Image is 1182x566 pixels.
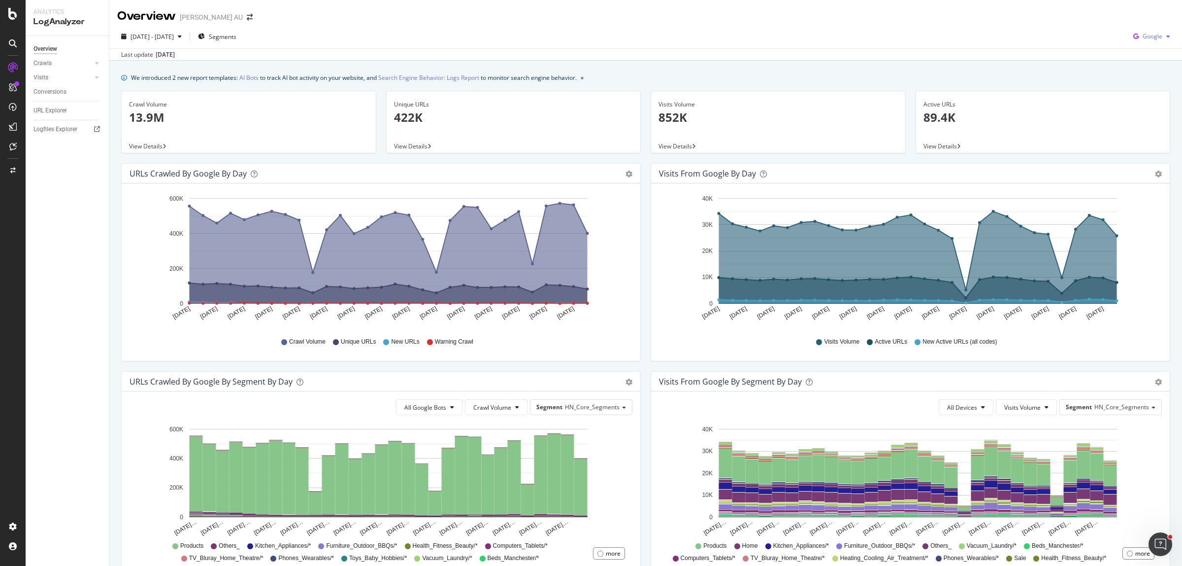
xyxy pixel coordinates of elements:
span: TV_Bluray_Home_Theatre/* [751,554,825,563]
span: View Details [923,142,957,150]
text: 30K [702,448,713,455]
text: [DATE] [336,305,356,320]
text: [DATE] [501,305,521,320]
text: 0 [709,514,713,521]
button: All Google Bots [396,399,462,415]
text: [DATE] [1058,305,1078,320]
span: Beds_Manchester/* [1032,542,1083,550]
text: [DATE] [920,305,940,320]
text: 400K [169,230,183,237]
text: [DATE] [556,305,576,320]
text: 30K [702,221,713,228]
span: Segments [209,33,236,41]
div: Crawl Volume [129,100,368,109]
a: Visits [33,72,92,83]
div: We introduced 2 new report templates: to track AI bot activity on your website, and to monitor se... [131,72,577,83]
span: Active URLs [875,338,907,346]
svg: A chart. [659,191,1157,328]
text: [DATE] [254,305,274,320]
text: [DATE] [701,305,721,320]
div: Active URLs [923,100,1163,109]
p: 13.9M [129,109,368,126]
span: Vacuum_Laundry/* [967,542,1017,550]
div: URL Explorer [33,106,67,116]
a: AI Bots [239,72,259,83]
text: [DATE] [838,305,858,320]
text: 10K [702,274,713,281]
text: 0 [180,300,183,307]
text: [DATE] [281,305,301,320]
button: Google [1129,29,1174,44]
div: Overview [33,44,57,54]
text: [DATE] [948,305,968,320]
span: Phones_Wearables/* [944,554,999,563]
div: URLs Crawled by Google By Segment By Day [130,377,293,387]
div: Overview [117,8,176,25]
div: more [606,549,621,558]
span: HN_Core_Segments [565,403,620,411]
p: 422K [394,109,633,126]
div: more [1135,549,1150,558]
text: [DATE] [391,305,411,320]
div: URLs Crawled by Google by day [130,169,247,178]
span: Computers_Tablets/* [493,542,548,550]
a: Conversions [33,87,102,97]
div: Last update [121,50,175,59]
div: Visits from Google By Segment By Day [659,377,802,387]
span: All Google Bots [404,403,446,412]
span: Products [180,542,203,550]
div: gear [1155,379,1162,386]
div: [PERSON_NAME] AU [180,12,243,22]
text: 600K [169,195,183,202]
text: [DATE] [199,305,219,320]
div: Conversions [33,87,66,97]
button: All Devices [939,399,993,415]
div: A chart. [130,191,627,328]
text: 200K [169,265,183,272]
div: Unique URLs [394,100,633,109]
div: LogAnalyzer [33,16,101,28]
div: Analytics [33,8,101,16]
text: [DATE] [811,305,830,320]
span: Segment [1066,403,1092,411]
text: [DATE] [756,305,776,320]
text: [DATE] [528,305,548,320]
text: 0 [180,514,183,521]
text: [DATE] [473,305,493,320]
span: Sale [1014,554,1026,563]
span: View Details [129,142,163,150]
div: gear [625,379,632,386]
svg: A chart. [659,423,1157,537]
button: Segments [194,29,240,44]
text: 200K [169,485,183,492]
div: Visits from Google by day [659,169,756,178]
div: Logfiles Explorer [33,124,77,135]
svg: A chart. [130,423,627,537]
span: Home [742,542,758,550]
span: Unique URLs [341,338,376,346]
text: [DATE] [171,305,191,320]
span: Health_Fitness_Beauty/* [1041,554,1106,563]
text: 20K [702,248,713,254]
div: Visits [33,72,48,83]
span: [DATE] - [DATE] [131,33,174,41]
div: arrow-right-arrow-left [247,14,253,21]
text: [DATE] [363,305,383,320]
span: Warning Crawl [435,338,473,346]
button: [DATE] - [DATE] [117,29,186,44]
button: Crawl Volume [465,399,527,415]
span: HN_Core_Segments [1094,403,1149,411]
p: 852K [658,109,898,126]
iframe: Intercom live chat [1149,532,1172,556]
span: Products [703,542,726,550]
div: info banner [121,72,1170,83]
span: Vacuum_Laundry/* [422,554,472,563]
span: Others_ [930,542,952,550]
span: Heating_Cooling_Air_Treatment/* [840,554,928,563]
span: Crawl Volume [289,338,326,346]
span: Furniture_Outdoor_BBQs/* [844,542,915,550]
text: [DATE] [976,305,995,320]
div: gear [1155,171,1162,177]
